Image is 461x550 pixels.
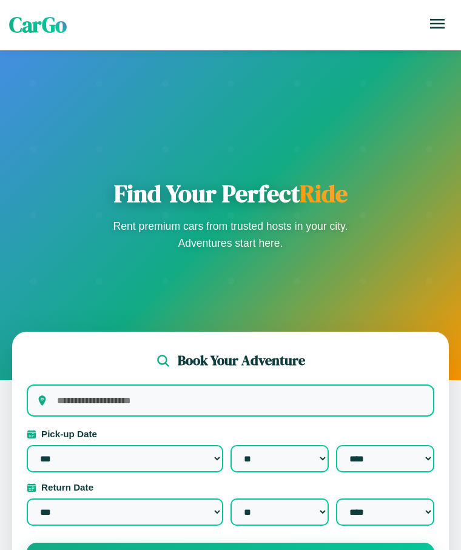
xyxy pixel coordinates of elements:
span: CarGo [9,10,67,39]
label: Pick-up Date [27,429,434,439]
h1: Find Your Perfect [109,179,352,208]
label: Return Date [27,482,434,492]
span: Ride [300,177,348,210]
h2: Book Your Adventure [178,351,305,370]
p: Rent premium cars from trusted hosts in your city. Adventures start here. [109,218,352,252]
